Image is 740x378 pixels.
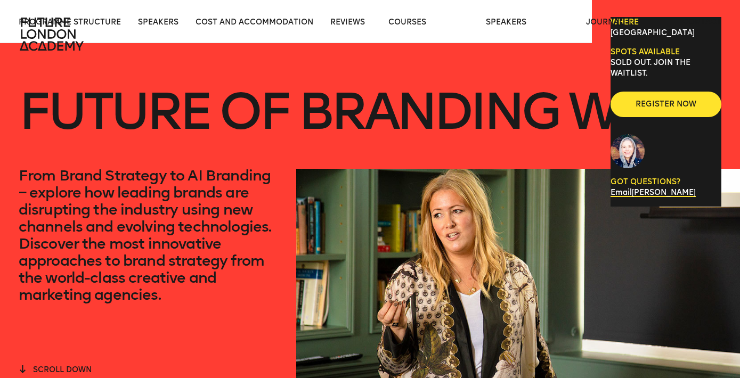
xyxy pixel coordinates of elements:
[19,167,278,303] p: From Brand Strategy to AI Branding – explore how leading brands are disrupting the industry using...
[388,17,426,28] a: courses
[486,17,526,28] a: speakers
[19,364,92,375] button: scroll down
[586,17,623,28] a: journal
[33,365,92,374] span: scroll down
[682,17,721,28] a: contact
[19,54,706,169] h1: Future of branding week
